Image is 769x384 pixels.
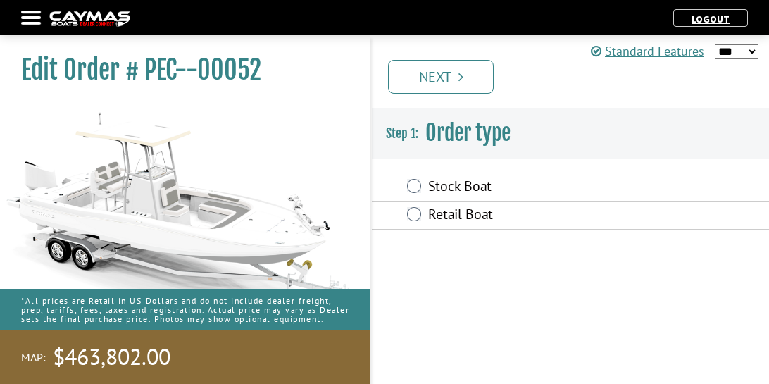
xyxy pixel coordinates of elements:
label: Retail Boat [428,206,632,226]
h3: Order type [372,107,769,159]
label: Stock Boat [428,178,632,198]
img: caymas-dealer-connect-2ed40d3bc7270c1d8d7ffb4b79bf05adc795679939227970def78ec6f6c03838.gif [49,11,130,26]
p: *All prices are Retail in US Dollars and do not include dealer freight, prep, tariffs, fees, taxe... [21,289,349,331]
a: Logout [684,13,737,25]
a: Next [388,60,494,94]
span: MAP: [21,350,46,365]
h1: Edit Order # PEC--00052 [21,54,335,86]
span: $463,802.00 [53,342,170,372]
ul: Pagination [384,58,769,94]
a: Standard Features [591,42,704,61]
